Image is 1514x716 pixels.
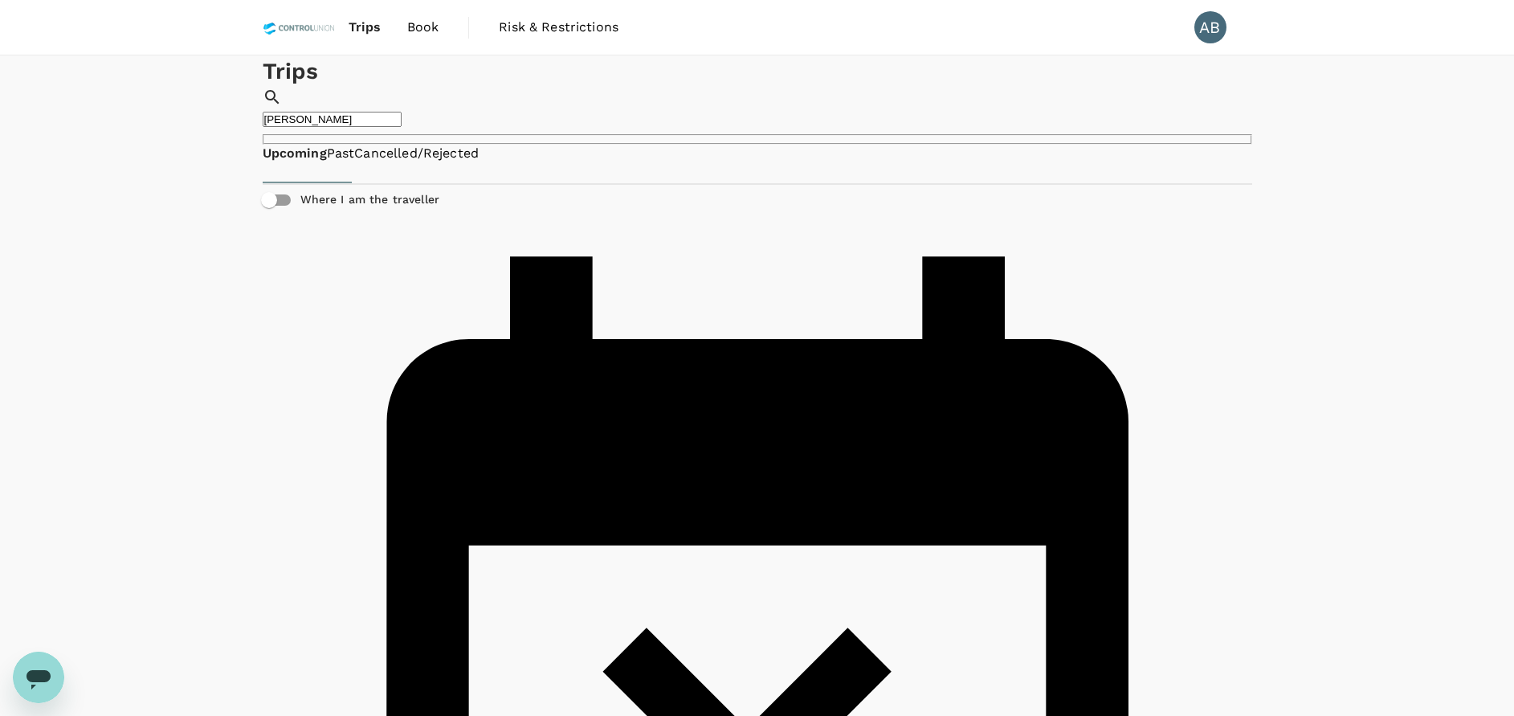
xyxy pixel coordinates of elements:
div: AB [1194,11,1226,43]
iframe: Button to launch messaging window [13,652,64,703]
a: Past [327,145,355,163]
h6: Where I am the traveller [300,191,440,209]
h1: Trips [263,55,1252,88]
a: Cancelled/Rejected [354,145,479,163]
span: Trips [349,18,382,37]
span: Risk & Restrictions [499,18,618,37]
img: Control Union Malaysia Sdn. Bhd. [263,10,336,45]
input: Search by travellers, trips, or destination, label, team [263,112,402,127]
a: Upcoming [263,145,327,163]
span: Book [407,18,439,37]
